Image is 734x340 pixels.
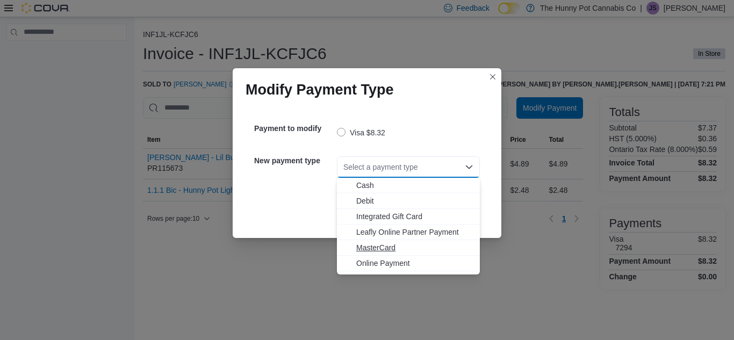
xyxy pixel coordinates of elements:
input: Accessible screen reader label [343,161,344,173]
button: Debit [337,193,480,209]
h1: Modify Payment Type [246,81,394,98]
label: Visa $8.32 [337,126,385,139]
button: MasterCard [337,240,480,256]
button: Online Payment [337,256,480,271]
h5: New payment type [254,150,335,171]
button: Closes this modal window [486,70,499,83]
button: Leafly Online Partner Payment [337,225,480,240]
button: Close list of options [465,163,473,171]
h5: Payment to modify [254,118,335,139]
span: Leafly Online Partner Payment [356,227,473,237]
button: Integrated Gift Card [337,209,480,225]
span: Cash [356,180,473,191]
span: Integrated Gift Card [356,211,473,222]
span: MasterCard [356,242,473,253]
div: Choose from the following options [337,178,480,271]
span: Online Payment [356,258,473,269]
span: Debit [356,196,473,206]
button: Cash [337,178,480,193]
